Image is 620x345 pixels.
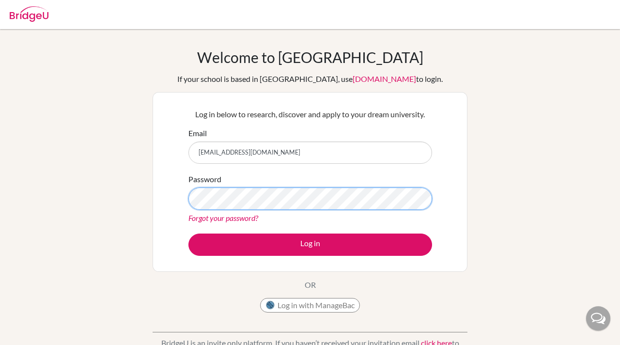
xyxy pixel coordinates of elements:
[188,127,207,139] label: Email
[260,298,360,313] button: Log in with ManageBac
[353,74,416,83] a: [DOMAIN_NAME]
[188,109,432,120] p: Log in below to research, discover and apply to your dream university.
[10,6,48,22] img: Bridge-U
[188,234,432,256] button: Log in
[305,279,316,291] p: OR
[22,7,42,16] span: Help
[188,173,221,185] label: Password
[188,213,258,222] a: Forgot your password?
[197,48,423,66] h1: Welcome to [GEOGRAPHIC_DATA]
[177,73,443,85] div: If your school is based in [GEOGRAPHIC_DATA], use to login.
